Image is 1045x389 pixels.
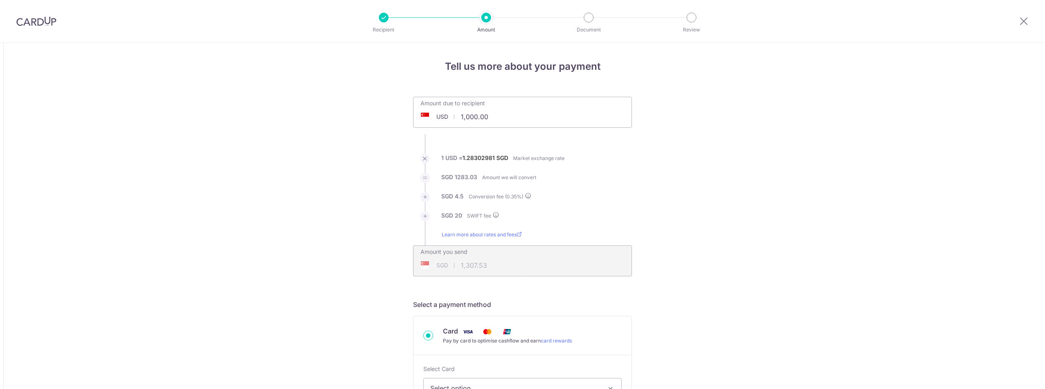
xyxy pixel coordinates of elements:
label: Conversion fee ( %) [469,192,531,201]
iframe: Opens a widget where you can find more information [993,365,1037,385]
label: 1283.03 [455,173,477,181]
div: Pay by card to optimise cashflow and earn [443,337,572,345]
label: Amount we will convert [482,173,536,182]
span: translation missing: en.payables.payment_networks.credit_card.summary.labels.select_card [423,365,455,372]
a: Learn more about rates and fees [442,231,522,245]
label: Amount you send [420,248,467,256]
span: SGD [436,261,448,269]
label: Amount due to recipient [420,99,485,107]
a: card rewards [541,338,572,344]
label: 1 USD = [441,154,508,167]
span: USD [436,113,448,121]
img: CardUp [16,16,56,26]
p: Review [661,26,722,34]
p: Recipient [354,26,414,34]
h4: Tell us more about your payment [413,59,632,74]
span: 0.35 [507,193,517,200]
label: 1.28302981 [462,154,495,162]
label: SGD [441,173,453,181]
div: Card Visa Mastercard Union Pay Pay by card to optimise cashflow and earncard rewards [423,326,622,345]
img: Visa [460,327,476,337]
p: Document [558,26,619,34]
label: SWIFT fee [467,211,499,220]
label: Market exchange rate [513,154,565,162]
span: Card [443,327,458,335]
label: 4.5 [455,192,464,200]
label: SGD [496,154,508,162]
label: SGD [441,211,453,220]
h5: Select a payment method [413,300,632,309]
p: Amount [456,26,516,34]
img: Mastercard [479,327,496,337]
label: 20 [455,211,462,220]
img: Union Pay [499,327,515,337]
label: SGD [441,192,453,200]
